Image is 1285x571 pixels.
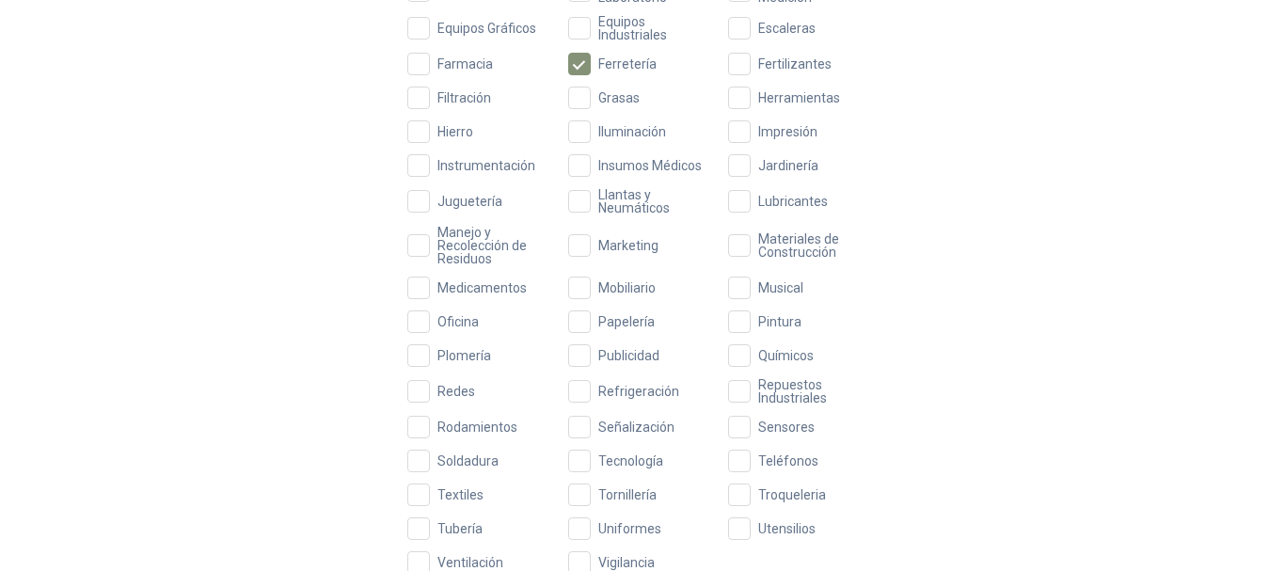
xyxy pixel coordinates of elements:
[751,195,835,208] span: Lubricantes
[430,488,491,501] span: Textiles
[591,522,669,535] span: Uniformes
[430,420,525,434] span: Rodamientos
[751,349,821,362] span: Químicos
[591,91,647,104] span: Grasas
[591,315,662,328] span: Papelería
[751,281,811,294] span: Musical
[751,420,822,434] span: Sensores
[751,22,823,35] span: Escaleras
[591,488,664,501] span: Tornillería
[430,385,483,398] span: Redes
[591,349,667,362] span: Publicidad
[430,349,499,362] span: Plomería
[751,57,839,71] span: Fertilizantes
[430,159,543,172] span: Instrumentación
[591,188,718,214] span: Llantas y Neumáticos
[430,556,511,569] span: Ventilación
[430,522,490,535] span: Tubería
[591,125,674,138] span: Iluminación
[591,556,662,569] span: Vigilancia
[591,239,666,252] span: Marketing
[430,125,481,138] span: Hierro
[751,454,826,468] span: Teléfonos
[591,454,671,468] span: Tecnología
[430,226,557,265] span: Manejo y Recolección de Residuos
[430,454,506,468] span: Soldadura
[591,159,709,172] span: Insumos Médicos
[751,125,825,138] span: Impresión
[430,281,534,294] span: Medicamentos
[591,281,663,294] span: Mobiliario
[430,195,510,208] span: Juguetería
[751,91,848,104] span: Herramientas
[591,57,664,71] span: Ferretería
[591,420,682,434] span: Señalización
[430,22,544,35] span: Equipos Gráficos
[751,159,826,172] span: Jardinería
[430,57,500,71] span: Farmacia
[430,315,486,328] span: Oficina
[751,378,878,404] span: Repuestos Industriales
[591,15,718,41] span: Equipos Industriales
[430,91,499,104] span: Filtración
[751,315,809,328] span: Pintura
[751,488,833,501] span: Troqueleria
[751,232,878,259] span: Materiales de Construcción
[591,385,687,398] span: Refrigeración
[751,522,823,535] span: Utensilios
